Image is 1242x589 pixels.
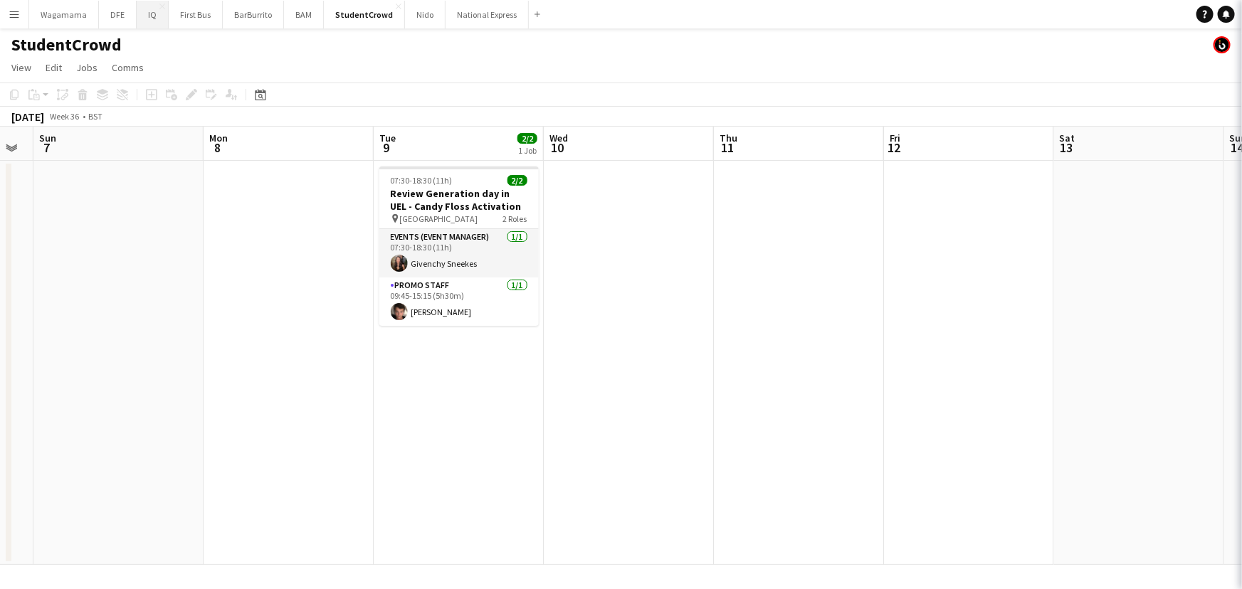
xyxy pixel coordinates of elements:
button: IQ [137,1,169,28]
button: BarBurrito [223,1,284,28]
button: BAM [284,1,324,28]
span: Wed [549,132,568,144]
span: 9 [377,139,396,156]
button: National Express [446,1,529,28]
span: Comms [112,61,144,74]
h1: StudentCrowd [11,34,122,55]
span: Jobs [76,61,98,74]
span: 10 [547,139,568,156]
a: Comms [106,58,149,77]
span: Fri [890,132,901,144]
div: [DATE] [11,110,44,124]
app-user-avatar: Tim Bodenham [1214,36,1231,53]
span: 11 [717,139,737,156]
div: BST [88,111,102,122]
span: [GEOGRAPHIC_DATA] [400,213,478,224]
app-card-role: Events (Event Manager)1/107:30-18:30 (11h)Givenchy Sneekes [379,229,539,277]
span: Thu [720,132,737,144]
span: 2 Roles [503,213,527,224]
span: View [11,61,31,74]
span: Week 36 [47,111,83,122]
span: 2/2 [507,175,527,186]
span: Sun [39,132,56,144]
span: 2/2 [517,133,537,144]
button: DFE [99,1,137,28]
button: First Bus [169,1,223,28]
span: Mon [209,132,228,144]
button: StudentCrowd [324,1,405,28]
a: View [6,58,37,77]
app-card-role: Promo Staff1/109:45-15:15 (5h30m)[PERSON_NAME] [379,277,539,326]
span: Tue [379,132,396,144]
span: 8 [207,139,228,156]
span: 13 [1058,139,1075,156]
span: 7 [37,139,56,156]
span: Edit [46,61,62,74]
span: Sat [1060,132,1075,144]
div: 1 Job [518,145,537,156]
a: Jobs [70,58,103,77]
span: 12 [888,139,901,156]
button: Nido [405,1,446,28]
span: 07:30-18:30 (11h) [391,175,453,186]
h3: Review Generation day in UEL - Candy Floss Activation [379,187,539,213]
app-job-card: 07:30-18:30 (11h)2/2Review Generation day in UEL - Candy Floss Activation [GEOGRAPHIC_DATA]2 Role... [379,166,539,326]
a: Edit [40,58,68,77]
button: Wagamama [29,1,99,28]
